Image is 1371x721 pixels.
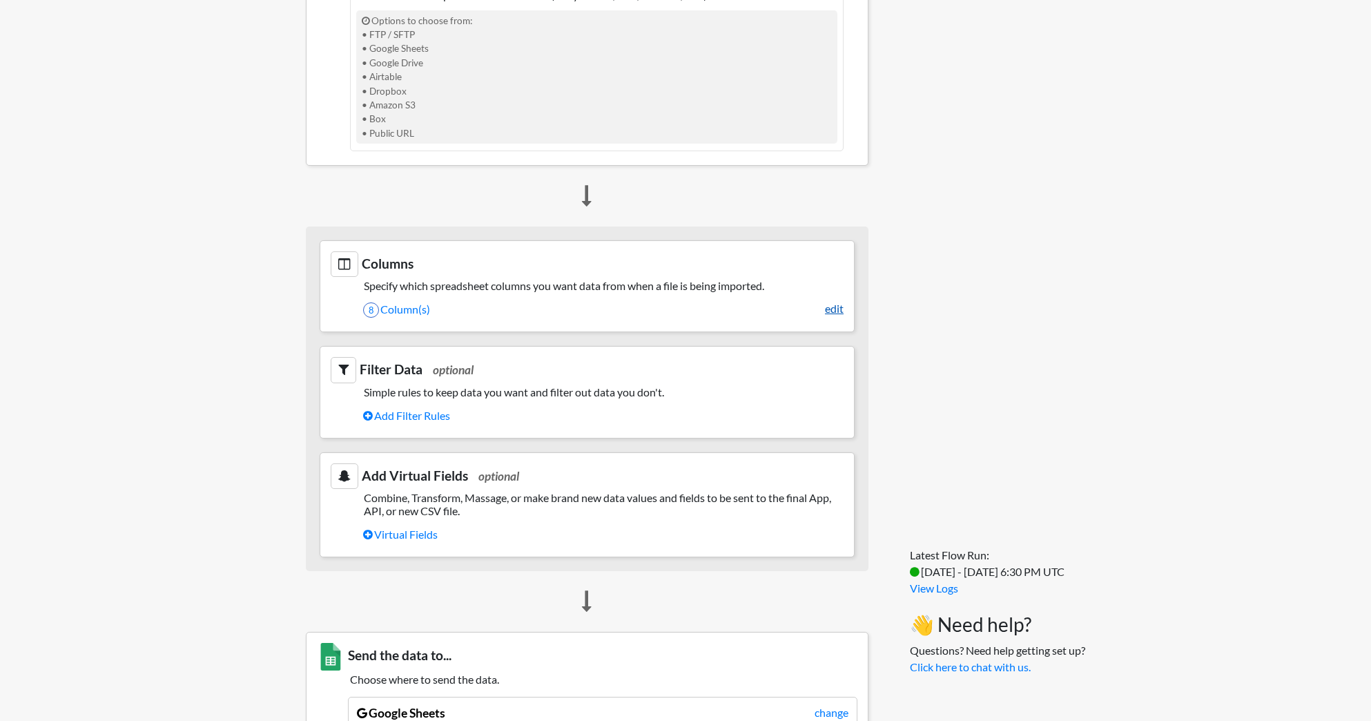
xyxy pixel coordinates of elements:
[910,613,1085,637] h3: 👋 Need help?
[331,357,844,383] h3: Filter Data
[825,300,844,317] a: edit
[363,302,379,318] span: 8
[478,469,519,483] span: optional
[910,660,1031,673] a: Click here to chat with us.
[363,523,844,546] a: Virtual Fields
[356,10,837,144] div: Options to choose from: • FTP / SFTP • Google Sheets • Google Drive • Airtable • Dropbox • Amazon...
[433,363,474,377] span: optional
[331,491,844,517] h5: Combine, Transform, Massage, or make brand new data values and fields to be sent to the final App...
[910,548,1064,578] span: Latest Flow Run: [DATE] - [DATE] 6:30 PM UTC
[357,706,445,720] a: Google Sheets
[910,642,1085,675] p: Questions? Need help getting set up?
[317,643,344,671] img: Google Sheets
[317,673,857,686] h5: Choose where to send the data.
[331,385,844,398] h5: Simple rules to keep data you want and filter out data you don't.
[363,404,844,427] a: Add Filter Rules
[331,463,844,489] h3: Add Virtual Fields
[1302,652,1354,704] iframe: Drift Widget Chat Controller
[331,251,844,277] h3: Columns
[910,581,958,595] a: View Logs
[363,298,844,321] a: 8Column(s)
[331,279,844,292] h5: Specify which spreadsheet columns you want data from when a file is being imported.
[815,704,848,721] a: change
[317,643,857,671] h3: Send the data to...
